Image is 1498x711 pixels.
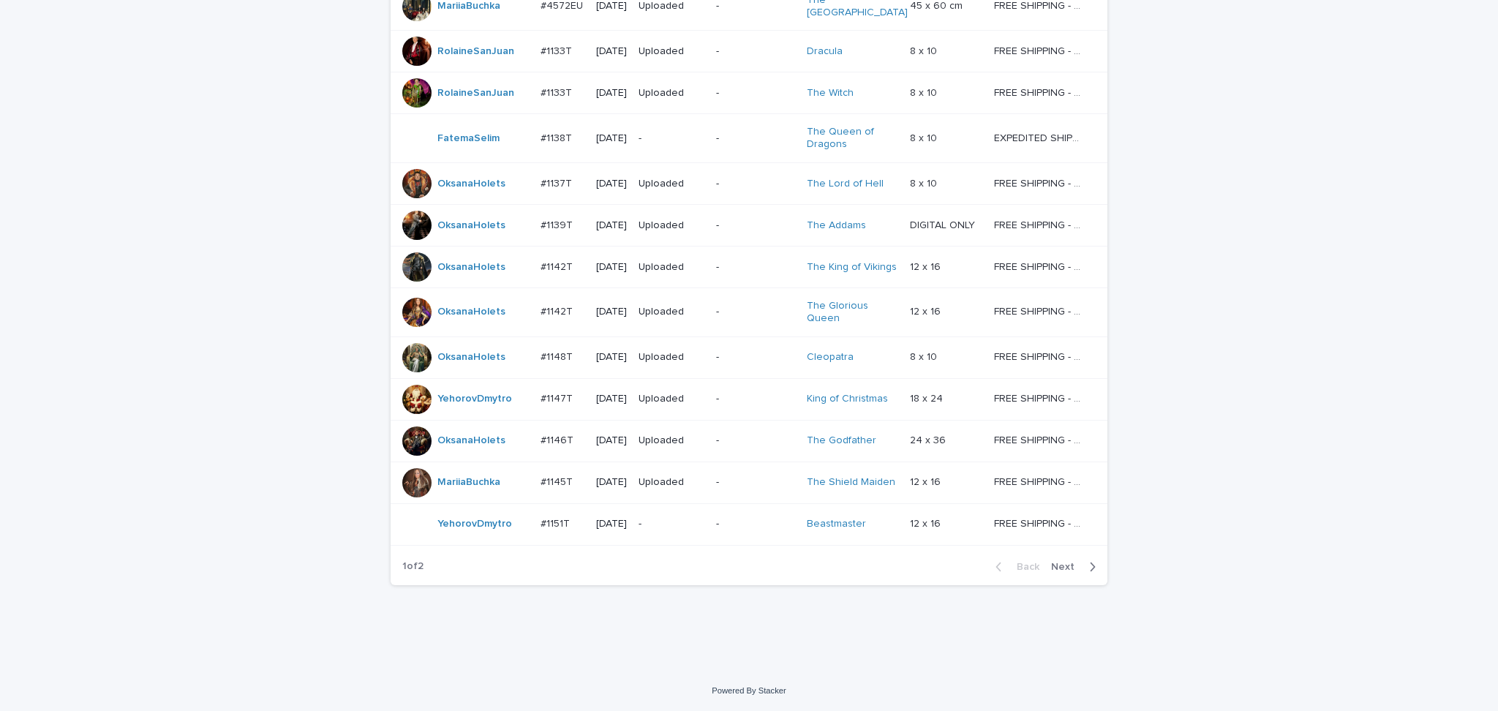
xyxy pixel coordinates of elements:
p: - [716,434,794,447]
p: - [716,476,794,489]
a: The Godfather [807,434,876,447]
p: - [716,45,794,58]
a: The King of Vikings [807,261,897,274]
p: #1147T [541,390,576,405]
p: Uploaded [639,261,704,274]
a: OksanaHolets [437,434,505,447]
span: Next [1051,562,1083,572]
p: 8 x 10 [910,129,940,145]
p: [DATE] [596,434,627,447]
p: - [639,132,704,145]
p: 8 x 10 [910,84,940,99]
p: 18 x 24 [910,390,946,405]
p: Uploaded [639,351,704,364]
tr: OksanaHolets #1148T#1148T [DATE]Uploaded-Cleopatra 8 x 108 x 10 FREE SHIPPING - preview in 1-2 bu... [391,336,1107,378]
p: FREE SHIPPING - preview in 1-2 business days, after your approval delivery will take 5-10 b.d. [994,258,1087,274]
p: - [639,518,704,530]
p: 8 x 10 [910,348,940,364]
p: #1151T [541,515,573,530]
tr: OksanaHolets #1146T#1146T [DATE]Uploaded-The Godfather 24 x 3624 x 36 FREE SHIPPING - preview in ... [391,420,1107,462]
a: The Shield Maiden [807,476,895,489]
p: - [716,393,794,405]
p: Uploaded [639,178,704,190]
a: Powered By Stacker [712,686,786,695]
p: [DATE] [596,87,627,99]
p: 24 x 36 [910,432,949,447]
a: OksanaHolets [437,351,505,364]
p: DIGITAL ONLY [910,217,978,232]
p: - [716,261,794,274]
p: #1142T [541,303,576,318]
p: #1146T [541,432,576,447]
p: [DATE] [596,306,627,318]
p: #1142T [541,258,576,274]
p: Uploaded [639,434,704,447]
button: Next [1045,560,1107,573]
button: Back [984,560,1045,573]
a: The Witch [807,87,854,99]
p: FREE SHIPPING - preview in 1-2 business days, after your approval delivery will take 5-10 b.d. [994,84,1087,99]
a: King of Christmas [807,393,888,405]
p: EXPEDITED SHIPPING - preview in 1 business day; delivery up to 5 business days after your approval. [994,129,1087,145]
p: FREE SHIPPING - preview in 1-2 business days, after your approval delivery will take 5-10 b.d. [994,42,1087,58]
p: FREE SHIPPING - preview in 1-2 business days, after your approval delivery will take 5-10 b.d. [994,175,1087,190]
a: YehorovDmytro [437,393,512,405]
a: MariiaBuchka [437,476,500,489]
p: - [716,306,794,318]
a: OksanaHolets [437,178,505,190]
tr: OksanaHolets #1142T#1142T [DATE]Uploaded-The King of Vikings 12 x 1612 x 16 FREE SHIPPING - previ... [391,246,1107,287]
p: 8 x 10 [910,42,940,58]
tr: OksanaHolets #1142T#1142T [DATE]Uploaded-The Glorious Queen 12 x 1612 x 16 FREE SHIPPING - previe... [391,287,1107,336]
p: 1 of 2 [391,549,435,584]
p: #1133T [541,42,575,58]
p: Uploaded [639,393,704,405]
a: Dracula [807,45,843,58]
p: FREE SHIPPING - preview in 1-2 business days, after your approval delivery will take 5-10 b.d. [994,473,1087,489]
p: [DATE] [596,45,627,58]
p: - [716,351,794,364]
p: [DATE] [596,261,627,274]
a: Beastmaster [807,518,866,530]
p: 12 x 16 [910,473,944,489]
p: Uploaded [639,476,704,489]
p: Uploaded [639,219,704,232]
p: Uploaded [639,45,704,58]
p: FREE SHIPPING - preview in 1-2 business days, after your approval delivery will take 5-10 b.d. [994,390,1087,405]
p: Uploaded [639,87,704,99]
p: #1145T [541,473,576,489]
p: - [716,178,794,190]
a: OksanaHolets [437,306,505,318]
tr: OksanaHolets #1137T#1137T [DATE]Uploaded-The Lord of Hell 8 x 108 x 10 FREE SHIPPING - preview in... [391,162,1107,204]
p: [DATE] [596,178,627,190]
a: FatemaSelim [437,132,500,145]
p: [DATE] [596,132,627,145]
a: The Glorious Queen [807,300,898,325]
p: #1138T [541,129,575,145]
p: FREE SHIPPING - preview in 1-2 business days, after your approval delivery will take 5-10 b.d. [994,303,1087,318]
p: [DATE] [596,476,627,489]
p: [DATE] [596,351,627,364]
p: Uploaded [639,306,704,318]
tr: MariiaBuchka #1145T#1145T [DATE]Uploaded-The Shield Maiden 12 x 1612 x 16 FREE SHIPPING - preview... [391,462,1107,503]
p: 12 x 16 [910,258,944,274]
tr: RolaineSanJuan #1133T#1133T [DATE]Uploaded-The Witch 8 x 108 x 10 FREE SHIPPING - preview in 1-2 ... [391,72,1107,114]
p: FREE SHIPPING - preview in 1-2 business days, after your approval delivery will take 5-10 b.d. [994,217,1087,232]
p: 12 x 16 [910,515,944,530]
p: FREE SHIPPING - preview in 1-2 business days, after your approval delivery will take 5-10 b.d. [994,432,1087,447]
tr: YehorovDmytro #1151T#1151T [DATE]--Beastmaster 12 x 1612 x 16 FREE SHIPPING - preview in 1-2 busi... [391,503,1107,545]
a: OksanaHolets [437,219,505,232]
a: YehorovDmytro [437,518,512,530]
tr: YehorovDmytro #1147T#1147T [DATE]Uploaded-King of Christmas 18 x 2418 x 24 FREE SHIPPING - previe... [391,378,1107,420]
a: The Lord of Hell [807,178,884,190]
p: #1139T [541,217,576,232]
p: #1137T [541,175,575,190]
p: #1133T [541,84,575,99]
a: RolaineSanJuan [437,87,514,99]
p: [DATE] [596,393,627,405]
a: The Addams [807,219,866,232]
p: [DATE] [596,518,627,530]
tr: RolaineSanJuan #1133T#1133T [DATE]Uploaded-Dracula 8 x 108 x 10 FREE SHIPPING - preview in 1-2 bu... [391,31,1107,72]
tr: OksanaHolets #1139T#1139T [DATE]Uploaded-The Addams DIGITAL ONLYDIGITAL ONLY FREE SHIPPING - prev... [391,204,1107,246]
p: FREE SHIPPING - preview in 1-2 business days, after your approval delivery will take 5-10 b.d. [994,515,1087,530]
a: Cleopatra [807,351,854,364]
